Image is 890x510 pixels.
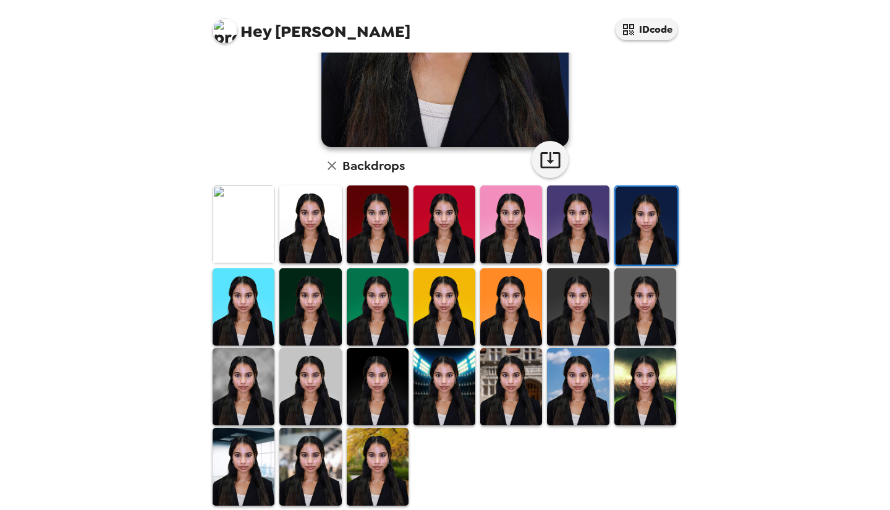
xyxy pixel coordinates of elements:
span: [PERSON_NAME] [213,12,410,40]
img: Original [213,185,274,263]
span: Hey [240,20,271,43]
button: IDcode [616,19,677,40]
h6: Backdrops [342,156,405,176]
img: profile pic [213,19,237,43]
